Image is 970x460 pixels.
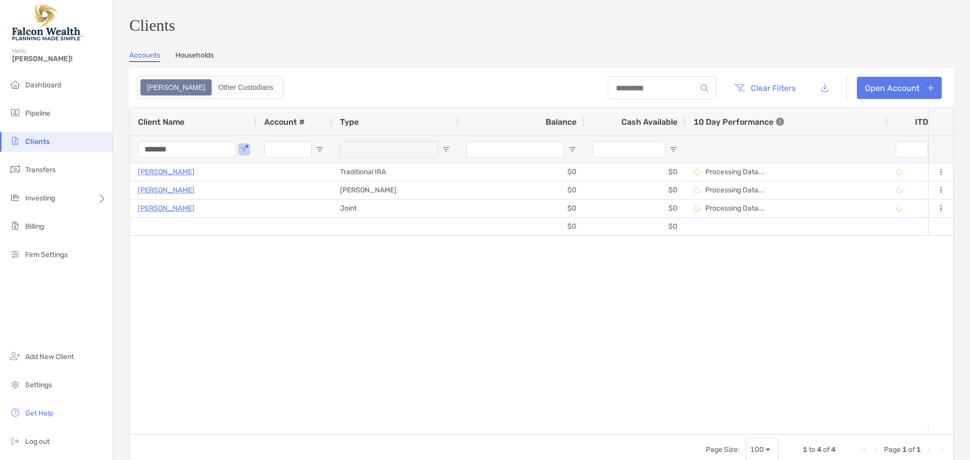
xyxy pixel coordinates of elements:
[925,446,933,454] div: Next Page
[902,445,907,454] span: 1
[831,445,836,454] span: 4
[701,84,708,92] img: input icon
[9,350,21,362] img: add_new_client icon
[669,145,677,154] button: Open Filter Menu
[896,205,903,212] img: Processing Data icon
[138,184,195,196] a: [PERSON_NAME]
[138,117,184,127] span: Client Name
[726,77,803,99] button: Clear Filters
[9,191,21,203] img: investing icon
[915,117,940,127] div: ITD
[896,169,903,176] img: Processing Data icon
[25,166,56,174] span: Transfers
[593,141,665,158] input: Cash Available Filter Input
[694,169,701,176] img: Processing Data icon
[466,141,564,158] input: Balance Filter Input
[694,108,784,135] div: 10 Day Performance
[25,137,50,146] span: Clients
[860,446,868,454] div: First Page
[872,446,880,454] div: Previous Page
[25,222,44,231] span: Billing
[694,205,701,212] img: Processing Data icon
[809,445,815,454] span: to
[9,248,21,260] img: firm-settings icon
[25,437,50,446] span: Log out
[264,117,305,127] span: Account #
[129,51,160,62] a: Accounts
[585,181,686,199] div: $0
[25,250,68,259] span: Firm Settings
[12,4,83,40] img: Falcon Wealth Planning Logo
[129,16,954,35] h3: Clients
[705,204,764,213] p: Processing Data...
[25,381,52,389] span: Settings
[316,145,324,154] button: Open Filter Menu
[25,409,53,418] span: Get Help
[937,446,945,454] div: Last Page
[9,435,21,447] img: logout icon
[332,181,458,199] div: [PERSON_NAME]
[9,78,21,90] img: dashboard icon
[9,107,21,119] img: pipeline icon
[585,163,686,181] div: $0
[9,135,21,147] img: clients icon
[25,194,55,202] span: Investing
[908,445,915,454] span: of
[896,187,903,194] img: Processing Data icon
[138,202,195,215] a: [PERSON_NAME]
[137,76,283,99] div: segmented control
[9,406,21,419] img: get-help icon
[25,352,74,361] span: Add New Client
[458,218,585,235] div: $0
[705,168,764,176] p: Processing Data...
[332,199,458,217] div: Joint
[585,199,686,217] div: $0
[705,186,764,194] p: Processing Data...
[138,141,236,158] input: Client Name Filter Input
[546,117,576,127] span: Balance
[340,117,359,127] span: Type
[25,81,61,89] span: Dashboard
[585,218,686,235] div: $0
[803,445,807,454] span: 1
[9,378,21,390] img: settings icon
[442,145,450,154] button: Open Filter Menu
[25,109,51,118] span: Pipeline
[884,445,901,454] span: Page
[458,181,585,199] div: $0
[750,445,764,454] div: 100
[857,77,942,99] a: Open Account
[9,163,21,175] img: transfers icon
[332,163,458,181] div: Traditional IRA
[240,145,248,154] button: Open Filter Menu
[896,141,928,158] input: ITD Filter Input
[458,199,585,217] div: $0
[458,163,585,181] div: $0
[9,220,21,232] img: billing icon
[706,445,740,454] div: Page Size:
[175,51,214,62] a: Households
[213,80,279,94] div: Other Custodians
[823,445,830,454] span: of
[12,55,107,63] span: [PERSON_NAME]!
[264,141,312,158] input: Account # Filter Input
[694,187,701,194] img: Processing Data icon
[916,445,921,454] span: 1
[621,117,677,127] span: Cash Available
[817,445,821,454] span: 4
[568,145,576,154] button: Open Filter Menu
[141,80,211,94] div: Zoe
[138,166,195,178] a: [PERSON_NAME]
